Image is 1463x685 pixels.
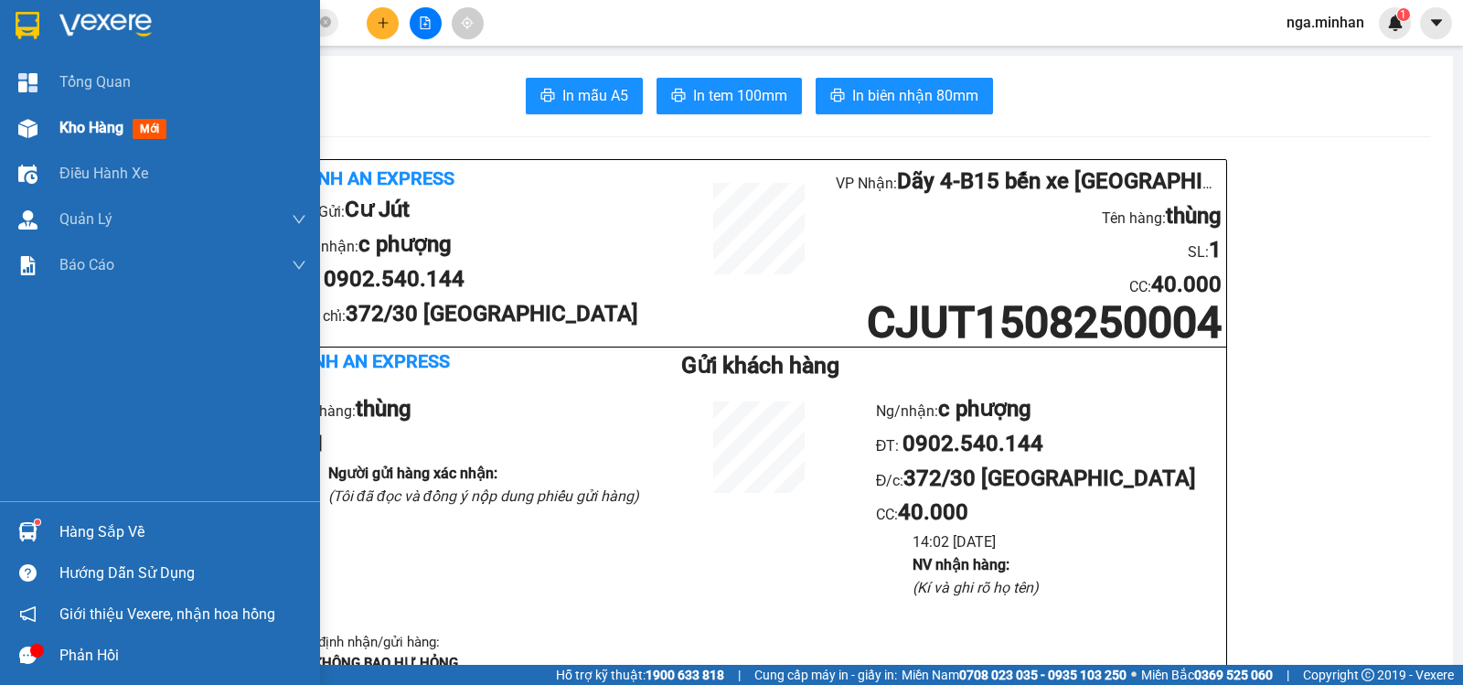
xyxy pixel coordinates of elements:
[292,427,642,462] li: SL:
[292,350,450,372] b: Minh An Express
[328,487,639,505] i: (Tôi đã đọc và đồng ý nộp dung phiếu gửi hàng)
[126,99,243,159] li: VP Dãy 4-B15 bến xe [GEOGRAPHIC_DATA]
[1272,11,1379,34] span: nga.minhan
[938,396,1031,422] b: c phượng
[296,193,682,228] li: VP Gửi:
[19,605,37,623] span: notification
[419,16,432,29] span: file-add
[367,7,399,39] button: plus
[1287,665,1289,685] span: |
[816,78,993,114] button: printerIn biên nhận 80mm
[296,262,682,297] li: ĐT:
[356,396,411,422] b: thùng
[292,392,642,427] li: Tên hàng:
[671,88,686,105] span: printer
[292,258,306,273] span: down
[19,647,37,664] span: message
[59,162,148,185] span: Điều hành xe
[18,210,37,230] img: warehouse-icon
[894,506,968,523] span: :
[292,212,306,227] span: down
[876,462,1226,497] li: Đ/c:
[903,466,1196,491] b: 372/30 [GEOGRAPHIC_DATA]
[836,165,1222,199] li: VP Nhận:
[9,9,73,73] img: logo.jpg
[836,268,1222,303] li: CC
[1397,8,1410,21] sup: 1
[913,556,1009,573] b: NV nhận hàng :
[9,9,265,78] li: Minh An Express
[556,665,724,685] span: Hỗ trợ kỹ thuật:
[902,665,1127,685] span: Miền Nam
[876,427,1226,462] li: ĐT:
[18,73,37,92] img: dashboard-icon
[657,78,802,114] button: printerIn tem 100mm
[296,167,454,189] b: Minh An Express
[59,119,123,136] span: Kho hàng
[328,465,497,482] b: Người gửi hàng xác nhận :
[59,70,131,93] span: Tổng Quan
[18,119,37,138] img: warehouse-icon
[346,301,638,326] b: 372/30 [GEOGRAPHIC_DATA]
[526,78,643,114] button: printerIn mẫu A5
[452,7,484,39] button: aim
[836,199,1222,234] li: Tên hàng:
[540,88,555,105] span: printer
[59,603,275,626] span: Giới thiệu Vexere, nhận hoa hồng
[897,168,1289,194] b: Dãy 4-B15 bến xe [GEOGRAPHIC_DATA]
[754,665,897,685] span: Cung cấp máy in - giấy in:
[1166,203,1222,229] b: thùng
[1148,278,1222,295] span: :
[324,266,465,292] b: 0902.540.144
[902,431,1043,456] b: 0902.540.144
[461,16,474,29] span: aim
[377,16,390,29] span: plus
[35,519,40,525] sup: 1
[16,12,39,39] img: logo-vxr
[59,642,306,669] div: Phản hồi
[1141,665,1273,685] span: Miền Bắc
[876,392,1226,599] ul: CC
[59,560,306,587] div: Hướng dẫn sử dụng
[1151,272,1222,297] b: 40.000
[959,668,1127,682] strong: 0708 023 035 - 0935 103 250
[9,123,22,135] span: environment
[1420,7,1452,39] button: caret-down
[133,119,166,139] span: mới
[59,253,114,276] span: Báo cáo
[18,165,37,184] img: warehouse-icon
[1428,15,1445,31] span: caret-down
[296,297,682,332] li: Địa chỉ:
[852,84,978,107] span: In biên nhận 80mm
[836,233,1222,268] li: SL:
[59,519,306,546] div: Hàng sắp về
[1400,8,1406,21] span: 1
[320,15,331,32] span: close-circle
[562,84,628,107] span: In mẫu A5
[19,564,37,582] span: question-circle
[913,530,1226,553] li: 14:02 [DATE]
[1209,237,1222,262] b: 1
[358,231,452,257] b: c phượng
[681,352,839,379] b: Gửi khách hàng
[1131,671,1137,679] span: ⚪️
[9,99,126,119] li: VP Cư Jút
[18,256,37,275] img: solution-icon
[830,88,845,105] span: printer
[1362,669,1374,681] span: copyright
[59,208,112,230] span: Quản Lý
[693,84,787,107] span: In tem 100mm
[898,499,968,525] b: 40.000
[410,7,442,39] button: file-add
[296,228,682,262] li: Ng/nhận:
[18,522,37,541] img: warehouse-icon
[913,579,1039,596] i: (Kí và ghi rõ họ tên)
[320,16,331,27] span: close-circle
[1194,668,1273,682] strong: 0369 525 060
[314,655,458,671] strong: KHÔNG BAO HƯ HỎNG
[1387,15,1404,31] img: icon-new-feature
[345,197,410,222] b: Cư Jút
[876,392,1226,427] li: Ng/nhận:
[836,303,1222,342] h1: CJUT1508250004
[738,665,741,685] span: |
